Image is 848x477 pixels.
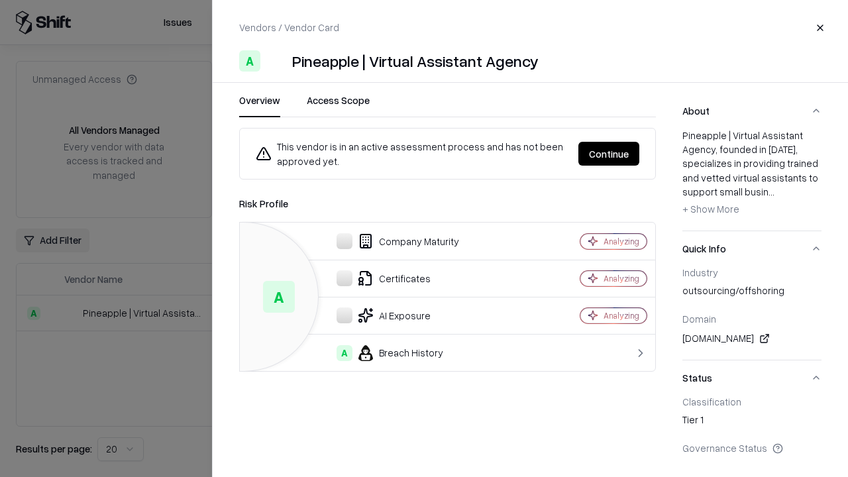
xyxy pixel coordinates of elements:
button: Continue [578,142,639,166]
div: About [682,129,821,231]
div: Analyzing [604,310,639,321]
div: Domain [682,313,821,325]
div: A [263,281,295,313]
button: Quick Info [682,231,821,266]
div: Analyzing [604,236,639,247]
div: A [337,345,352,361]
div: This vendor is in an active assessment process and has not been approved yet. [256,139,568,168]
div: Pineapple | Virtual Assistant Agency, founded in [DATE], specializes in providing trained and vet... [682,129,821,220]
div: Pineapple | Virtual Assistant Agency [292,50,539,72]
p: Vendors / Vendor Card [239,21,339,34]
div: Company Maturity [250,233,534,249]
button: About [682,93,821,129]
span: + Show More [682,203,739,215]
img: Pineapple | Virtual Assistant Agency [266,50,287,72]
button: Access Scope [307,93,370,117]
div: Tier 1 [682,413,821,431]
div: Breach History [250,345,534,361]
div: [DOMAIN_NAME] [682,331,821,346]
span: ... [768,185,774,197]
div: Industry [682,266,821,278]
div: Analyzing [604,273,639,284]
button: Overview [239,93,280,117]
div: AI Exposure [250,307,534,323]
div: A [239,50,260,72]
div: Risk Profile [239,195,656,211]
div: outsourcing/offshoring [682,284,821,302]
div: Classification [682,396,821,407]
div: Certificates [250,270,534,286]
button: Status [682,360,821,396]
div: Governance Status [682,442,821,454]
div: Quick Info [682,266,821,360]
button: + Show More [682,199,739,220]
